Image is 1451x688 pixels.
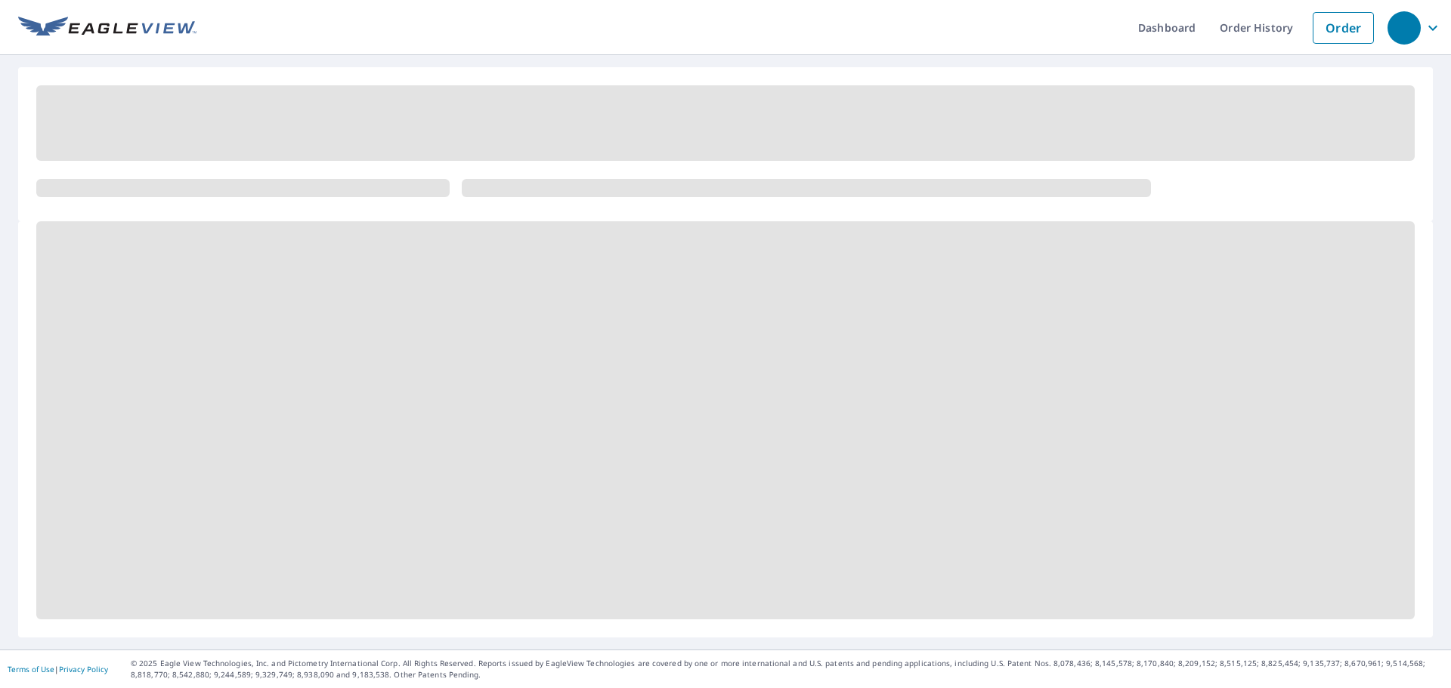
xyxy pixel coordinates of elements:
[1313,12,1374,44] a: Order
[8,664,54,674] a: Terms of Use
[8,665,108,674] p: |
[131,658,1443,680] p: © 2025 Eagle View Technologies, Inc. and Pictometry International Corp. All Rights Reserved. Repo...
[18,17,196,39] img: EV Logo
[59,664,108,674] a: Privacy Policy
